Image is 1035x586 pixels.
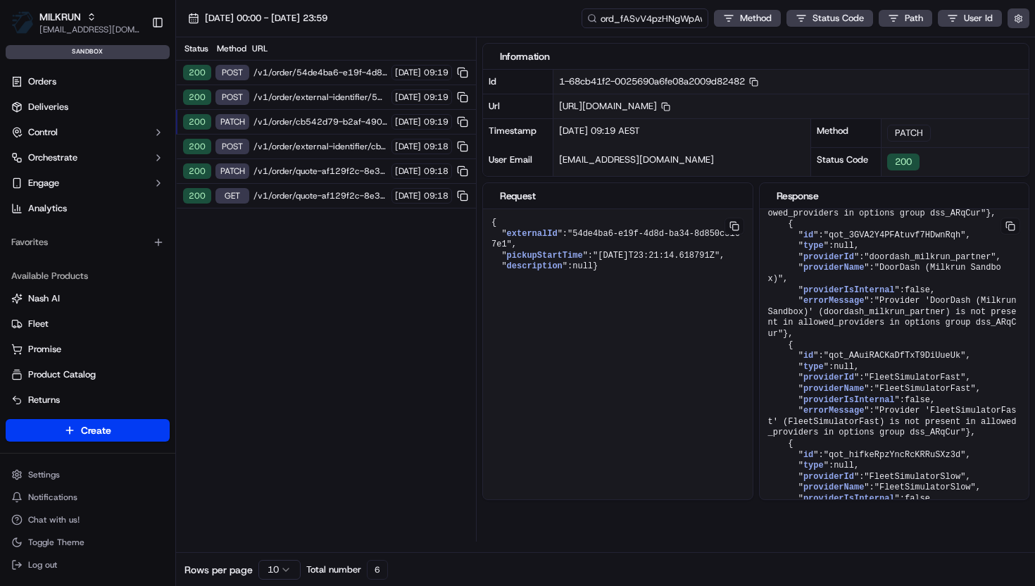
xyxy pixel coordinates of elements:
img: Jerry Shen [14,243,37,266]
a: Analytics [6,197,170,220]
span: id [803,450,813,460]
span: • [117,256,122,268]
button: Path [879,10,932,27]
div: Method [811,118,882,147]
span: Control [28,126,58,139]
span: /v1/order/cb542d79-b2af-4906-9269-8c1f0ca89c28 [253,116,387,127]
span: 09:18 [424,190,448,201]
span: "Provider 'DoorDash (Milkrun Sandbox)' (doordash_milkrun_partner) is not present in allowed_provi... [768,296,1022,339]
div: Information [500,49,1012,63]
div: Method [214,43,248,54]
span: Knowledge Base [28,315,108,329]
span: externalId [507,229,558,239]
span: Chat with us! [28,514,80,525]
div: 200 [887,154,920,170]
div: 200 [183,163,211,179]
button: MILKRUN [39,10,81,24]
button: [EMAIL_ADDRESS][DOMAIN_NAME] [39,24,140,35]
span: [DATE] [395,190,421,201]
span: id [803,230,813,240]
input: Type to search [582,8,708,28]
span: "qot_3GVA2Y4PFAtuvf7HDwnRqh" [824,230,966,240]
span: Engage [28,177,59,189]
span: [DATE] [125,218,153,230]
input: Got a question? Start typing here... [37,91,253,106]
div: sandbox [6,45,170,59]
span: providerIsInternal [803,494,895,504]
span: id [803,351,813,361]
span: providerIsInternal [803,395,895,405]
span: "FleetSimulatorFast" [874,384,976,394]
div: User Email [483,148,553,177]
span: Returns [28,394,60,406]
span: null [834,362,854,372]
span: providerId [803,252,854,262]
p: Welcome 👋 [14,56,256,79]
span: providerId [803,472,854,482]
span: "FleetSimulatorFast" [864,373,965,382]
div: 200 [183,114,211,130]
span: "Provider 'ReturnFleetSimulator' (ReturnFleetSimulator) is not present in allowed_providers in op... [768,186,1017,218]
button: User Id [938,10,1002,27]
span: false [905,494,930,504]
span: null [834,461,854,470]
div: PATCH [887,125,931,142]
a: Returns [11,394,164,406]
span: [DATE] [125,256,153,268]
span: type [803,461,824,470]
button: Start new chat [239,139,256,156]
button: Fleet [6,313,170,335]
span: [DATE] [395,67,421,78]
span: false [905,395,930,405]
span: API Documentation [133,315,226,329]
span: Method [740,12,772,25]
img: Nash [14,14,42,42]
div: URL [252,43,470,54]
div: Start new chat [63,135,231,149]
button: Notifications [6,487,170,507]
span: Orchestrate [28,151,77,164]
button: Chat with us! [6,510,170,530]
button: Method [714,10,781,27]
div: GET [215,188,249,204]
span: Analytics [28,202,67,215]
a: Deliveries [6,96,170,118]
span: Product Catalog [28,368,96,381]
span: 09:19 [424,92,448,103]
span: [DATE] [395,141,421,152]
div: Request [500,189,736,203]
span: /v1/order/external-identifier/54de4ba6-e19f-4d8d-ba34-8d850c5167e1 [253,92,387,103]
span: Rows per page [184,563,253,577]
span: Toggle Theme [28,537,84,548]
span: providerName [803,384,864,394]
span: [DATE] 00:00 - [DATE] 23:59 [205,12,327,25]
div: POST [215,65,249,80]
div: PATCH [215,114,249,130]
div: POST [215,89,249,105]
button: MILKRUNMILKRUN[EMAIL_ADDRESS][DOMAIN_NAME] [6,6,146,39]
span: Pylon [140,349,170,360]
img: 1736555255976-a54dd68f-1ca7-489b-9aae-adbdc363a1c4 [28,219,39,230]
div: POST [215,139,249,154]
span: "qot_AAuiRACKaDfTxT9DiUueUk" [824,351,966,361]
span: 1-68cb41f2-0025690a6fe08a2009d82482 [559,75,758,87]
span: [DATE] [395,166,421,177]
a: Orders [6,70,170,93]
span: [DATE] [395,92,421,103]
span: [DATE] [395,116,421,127]
span: Fleet [28,318,49,330]
div: Id [483,70,553,94]
a: Powered byPylon [99,349,170,360]
span: Deliveries [28,101,68,113]
a: Product Catalog [11,368,164,381]
span: /v1/order/quote-af129f2c-8e30-47bd-9baf-472d5523f78a [253,166,387,177]
span: null [572,261,593,271]
span: Status Code [813,12,864,25]
div: [DATE] 09:19 AEST [553,119,810,148]
div: 💻 [119,316,130,328]
img: 1736555255976-a54dd68f-1ca7-489b-9aae-adbdc363a1c4 [28,257,39,268]
span: type [803,241,824,251]
button: Returns [6,389,170,411]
